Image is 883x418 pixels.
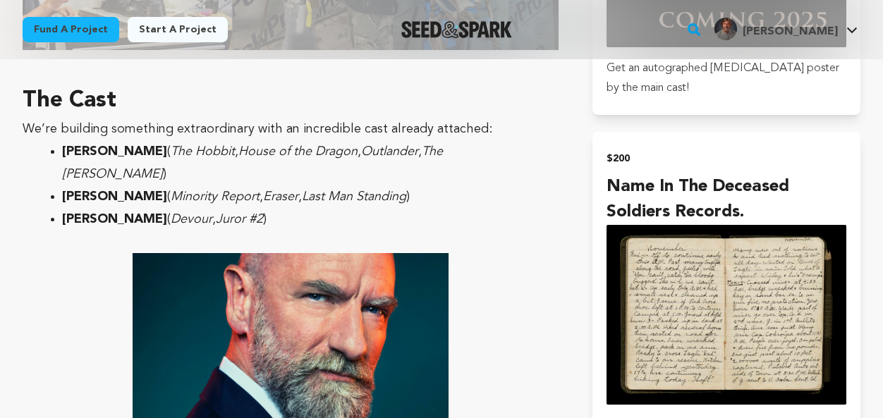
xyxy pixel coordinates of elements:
li: ( , , ) [62,185,542,208]
em: The [PERSON_NAME] [62,145,443,180]
h1: The Cast [23,84,559,118]
a: Start a project [128,17,228,42]
em: Minority Report [171,190,260,203]
p: We’re building something extraordinary with an incredible cast already attached: [23,118,559,140]
a: Seed&Spark Homepage [401,21,512,38]
em: Eraser [263,190,298,203]
h2: $200 [607,149,846,168]
li: ( , ) [62,208,542,230]
span: [PERSON_NAME] [743,26,838,37]
strong: [PERSON_NAME] [62,190,167,203]
em: Last Man Standing [302,190,406,203]
p: Get an autographed [MEDICAL_DATA] poster by the main cast! [607,59,846,98]
img: incentive [607,225,846,404]
div: Scott H.'s Profile [714,18,838,40]
em: The Hobbit [171,145,235,158]
img: b27b6068f8c883f4.jpg [714,18,737,40]
em: Devour [171,213,212,226]
a: Fund a project [23,17,119,42]
li: ( , , , ) [62,140,542,185]
img: Seed&Spark Logo Dark Mode [401,21,512,38]
h4: Name in the deceased soldiers records. [607,174,846,225]
strong: [PERSON_NAME] [62,213,167,226]
span: Scott H.'s Profile [712,15,860,44]
em: Juror #2 [216,213,263,226]
a: Scott H.'s Profile [712,15,860,40]
em: House of the Dragon [238,145,358,158]
em: Outlander [361,145,418,158]
strong: [PERSON_NAME] [62,145,167,158]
